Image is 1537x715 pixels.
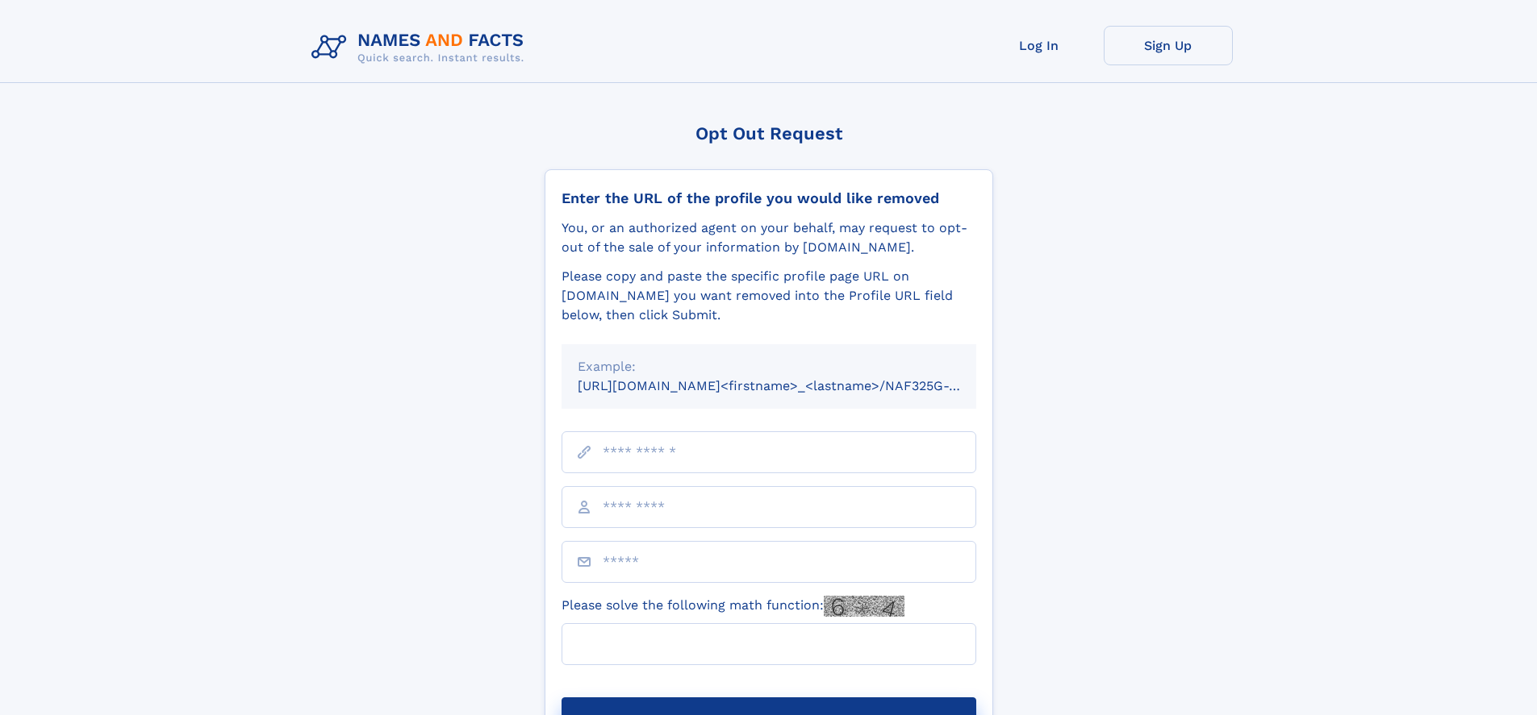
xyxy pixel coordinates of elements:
[562,189,976,207] div: Enter the URL of the profile you would like removed
[578,378,1007,393] small: [URL][DOMAIN_NAME]<firstname>_<lastname>/NAF325G-xxxxxxxx
[545,123,993,143] div: Opt Out Request
[305,26,537,69] img: Logo Names and Facts
[562,596,904,617] label: Please solve the following math function:
[975,26,1104,65] a: Log In
[562,218,976,257] div: You, or an authorized agent on your behalf, may request to opt-out of the sale of your informatio...
[562,267,976,325] div: Please copy and paste the specific profile page URL on [DOMAIN_NAME] you want removed into the Pr...
[1104,26,1233,65] a: Sign Up
[578,357,960,376] div: Example:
